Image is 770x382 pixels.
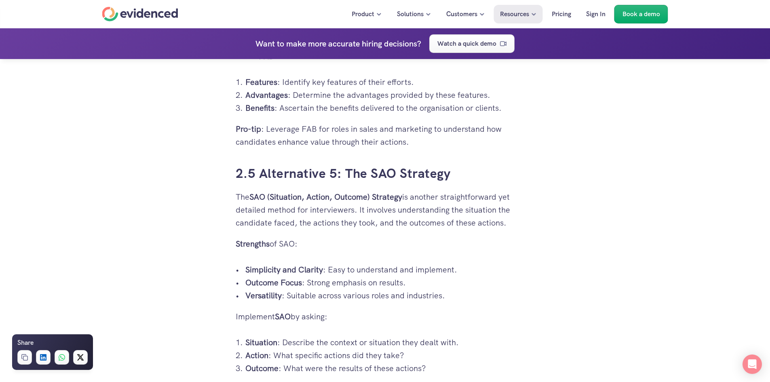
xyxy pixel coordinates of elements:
[429,34,515,53] a: Watch a quick demo
[743,355,762,374] div: Open Intercom Messenger
[17,338,34,348] h6: Share
[275,311,291,322] strong: SAO
[102,7,178,21] a: Home
[259,51,274,61] strong: FAB
[255,37,421,50] h4: Want to make more accurate hiring decisions?
[236,124,261,134] strong: Pro-tip
[397,9,424,19] p: Solutions
[245,89,535,101] p: : Determine the advantages provided by these features.
[580,5,612,23] a: Sign In
[245,77,277,87] strong: Features
[245,103,274,113] strong: Benefits
[245,264,323,275] strong: Simplicity and Clarity
[245,363,278,374] strong: Outcome
[245,277,302,288] strong: Outcome Focus
[245,349,535,362] p: : What specific actions did they take?
[245,337,277,348] strong: Situation
[446,9,477,19] p: Customers
[245,290,282,301] strong: Versatility
[245,276,535,289] p: : Strong emphasis on results.
[245,263,535,276] p: : Easy to understand and implement.
[437,38,496,49] p: Watch a quick demo
[614,5,668,23] a: Book a demo
[245,289,535,302] p: : Suitable across various roles and industries.
[236,310,535,323] p: Implement by asking:
[245,350,268,361] strong: Action
[245,336,535,349] p: : Describe the context or situation they dealt with.
[249,192,402,202] strong: SAO (Situation, Action, Outcome) Strategy
[352,9,374,19] p: Product
[245,76,535,89] p: : Identify key features of their efforts.
[500,9,529,19] p: Resources
[586,9,605,19] p: Sign In
[236,238,270,249] strong: Strengths
[236,190,535,229] p: The is another straightforward yet detailed method for interviewers. It involves understanding th...
[236,237,535,250] p: of SAO:
[552,9,571,19] p: Pricing
[622,9,660,19] p: Book a demo
[245,362,535,375] p: : What were the results of these actions?
[236,122,535,148] p: : Leverage FAB for roles in sales and marketing to understand how candidates enhance value throug...
[245,90,288,100] strong: Advantages
[546,5,577,23] a: Pricing
[236,165,451,182] a: 2.5 Alternative 5: The SAO Strategy
[245,101,535,114] p: : Ascertain the benefits delivered to the organisation or clients.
